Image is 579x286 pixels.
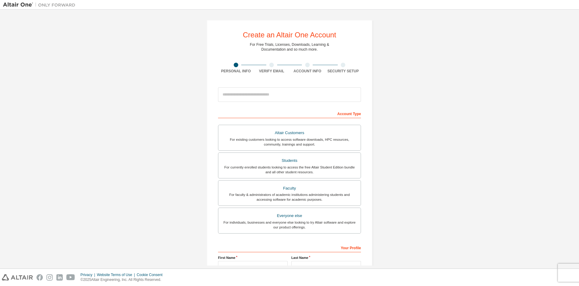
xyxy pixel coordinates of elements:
[254,69,290,74] div: Verify Email
[66,274,75,281] img: youtube.svg
[3,2,78,8] img: Altair One
[2,274,33,281] img: altair_logo.svg
[46,274,53,281] img: instagram.svg
[243,31,336,39] div: Create an Altair One Account
[291,255,361,260] label: Last Name
[218,108,361,118] div: Account Type
[222,129,357,137] div: Altair Customers
[222,192,357,202] div: For faculty & administrators of academic institutions administering students and accessing softwa...
[36,274,43,281] img: facebook.svg
[289,69,325,74] div: Account Info
[218,255,288,260] label: First Name
[222,156,357,165] div: Students
[218,69,254,74] div: Personal Info
[222,220,357,230] div: For individuals, businesses and everyone else looking to try Altair software and explore our prod...
[137,272,166,277] div: Cookie Consent
[222,165,357,174] div: For currently enrolled students looking to access the free Altair Student Edition bundle and all ...
[81,277,166,282] p: © 2025 Altair Engineering, Inc. All Rights Reserved.
[222,184,357,193] div: Faculty
[222,212,357,220] div: Everyone else
[250,42,329,52] div: For Free Trials, Licenses, Downloads, Learning & Documentation and so much more.
[222,137,357,147] div: For existing customers looking to access software downloads, HPC resources, community, trainings ...
[218,243,361,252] div: Your Profile
[81,272,97,277] div: Privacy
[97,272,137,277] div: Website Terms of Use
[56,274,63,281] img: linkedin.svg
[325,69,361,74] div: Security Setup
